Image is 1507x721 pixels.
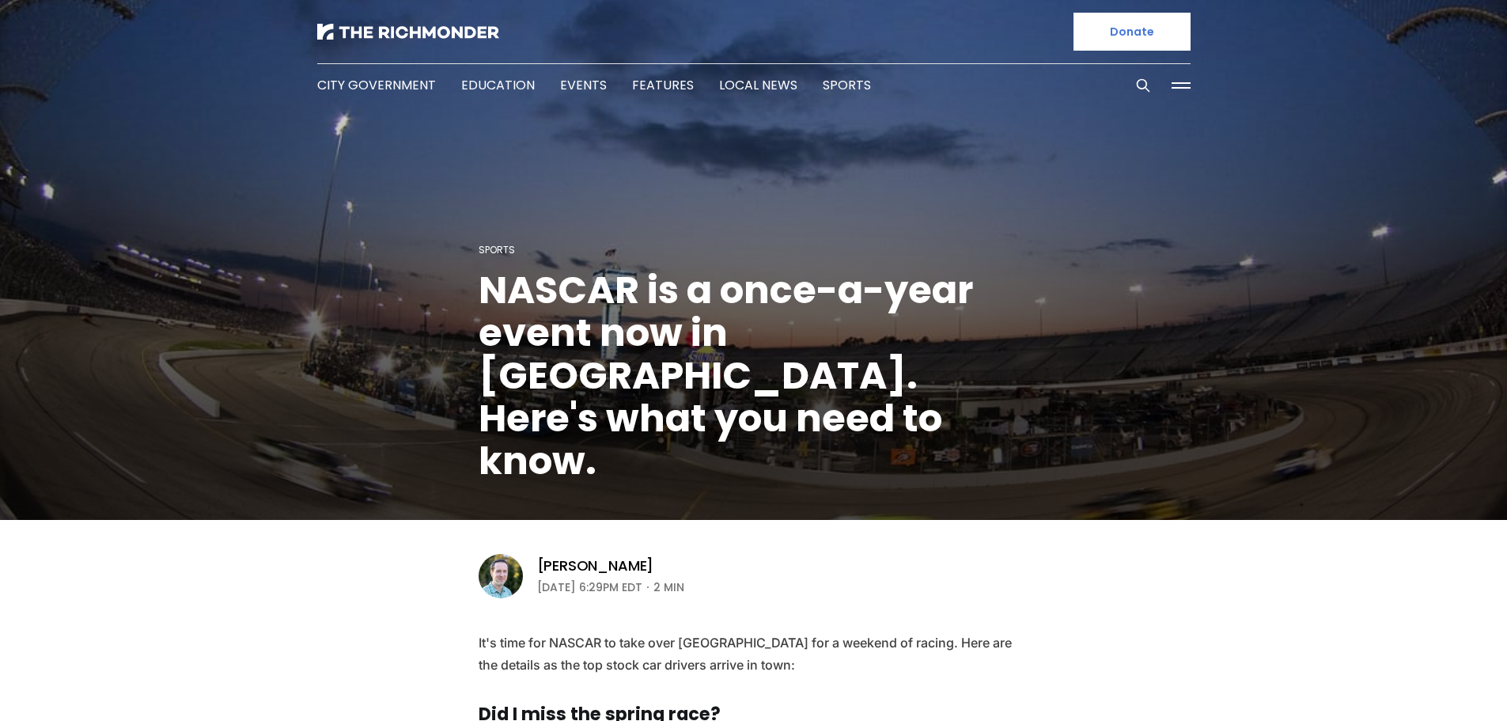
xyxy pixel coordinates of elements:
a: Education [461,76,535,94]
h1: NASCAR is a once-a-year event now in [GEOGRAPHIC_DATA]. Here's what you need to know. [479,269,1029,483]
time: [DATE] 6:29PM EDT [537,578,642,597]
a: Local News [719,76,797,94]
a: Donate [1073,13,1191,51]
a: Features [632,76,694,94]
a: City Government [317,76,436,94]
a: Sports [823,76,871,94]
a: Events [560,76,607,94]
a: Sports [479,243,515,256]
button: Search this site [1131,74,1155,97]
span: 2 min [653,578,684,597]
a: [PERSON_NAME] [537,556,654,575]
img: Michael Phillips [479,554,523,598]
img: The Richmonder [317,24,499,40]
p: It's time for NASCAR to take over [GEOGRAPHIC_DATA] for a weekend of racing. Here are the details... [479,632,1029,676]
